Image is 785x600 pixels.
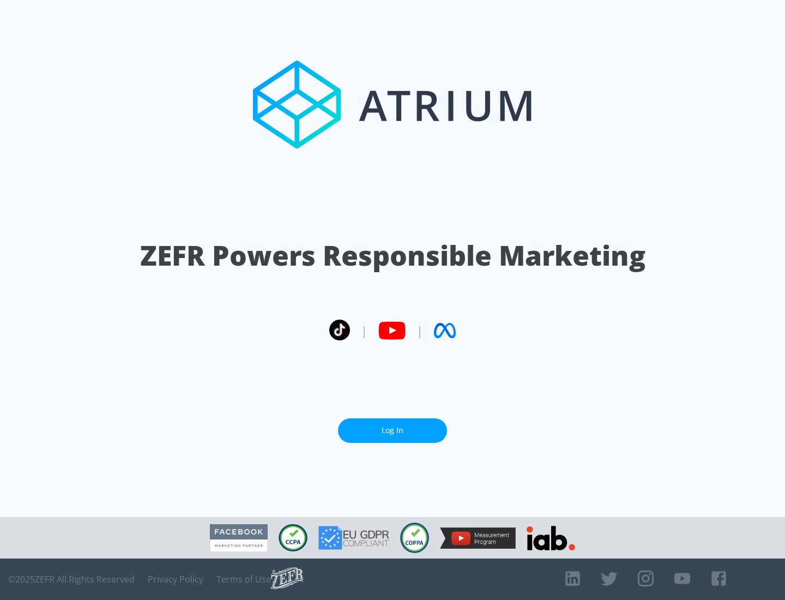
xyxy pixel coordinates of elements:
a: Terms of Use [216,574,271,585]
h1: ZEFR Powers Responsible Marketing [140,237,645,274]
a: Privacy Policy [148,574,203,585]
span: | [416,322,423,339]
img: Facebook Marketing Partner [210,524,268,552]
a: Log In [338,418,447,443]
span: © 2025 ZEFR All Rights Reserved [8,574,135,585]
img: YouTube Measurement Program [440,527,516,549]
span: | [361,322,367,339]
img: GDPR Compliant [318,526,389,550]
img: COPPA Compliant [400,523,429,553]
img: CCPA Compliant [279,524,307,551]
img: IAB [527,526,575,550]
